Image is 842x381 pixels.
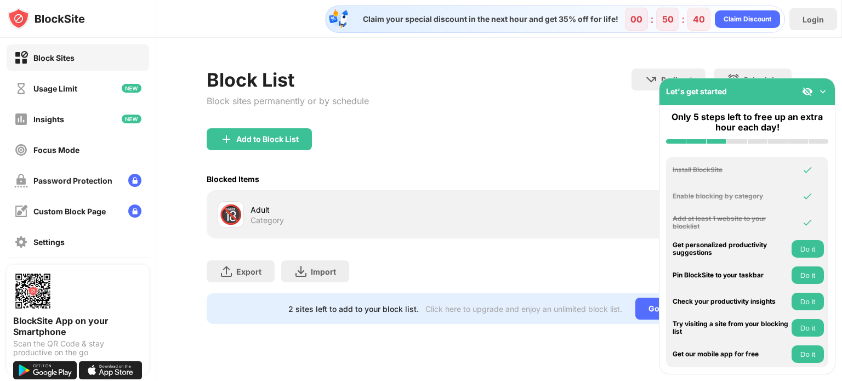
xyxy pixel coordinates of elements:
div: Click here to upgrade and enjoy an unlimited block list. [425,304,622,314]
div: Blocked Items [207,174,259,184]
div: BlockSite App on your Smartphone [13,315,143,337]
img: eye-not-visible.svg [802,86,813,97]
div: Pin BlockSite to your taskbar [673,271,789,279]
div: Enable blocking by category [673,192,789,200]
div: Export [236,267,261,276]
div: : [679,10,687,28]
div: Claim your special discount in the next hour and get 35% off for life! [356,14,618,24]
div: Scan the QR Code & stay productive on the go [13,339,143,357]
div: Import [311,267,336,276]
img: block-on.svg [14,51,28,65]
div: Add to Block List [236,135,299,144]
div: Adult [251,204,499,215]
div: Insights [33,115,64,124]
div: Go Unlimited [635,298,710,320]
div: Focus Mode [33,145,79,155]
div: Block Sites [33,53,75,62]
img: insights-off.svg [14,112,28,126]
img: settings-off.svg [14,235,28,249]
img: lock-menu.svg [128,204,141,218]
div: 40 [693,14,705,25]
div: Let's get started [666,87,727,96]
div: Redirect [661,75,692,84]
img: get-it-on-google-play.svg [13,361,77,379]
img: options-page-qr-code.png [13,271,53,311]
img: time-usage-off.svg [14,82,28,95]
button: Do it [792,293,824,310]
img: omni-check.svg [802,164,813,175]
div: Get personalized productivity suggestions [673,241,789,257]
div: : [648,10,656,28]
div: 🔞 [219,203,242,226]
img: specialOfferDiscount.svg [328,8,350,30]
div: Block List [207,69,369,91]
div: Check your productivity insights [673,298,789,305]
div: Only 5 steps left to free up an extra hour each day! [666,112,828,133]
img: customize-block-page-off.svg [14,204,28,218]
img: new-icon.svg [122,84,141,93]
div: Custom Block Page [33,207,106,216]
div: Block sites permanently or by schedule [207,95,369,106]
button: Do it [792,266,824,284]
button: Do it [792,240,824,258]
div: 2 sites left to add to your block list. [288,304,419,314]
div: Try visiting a site from your blocking list [673,320,789,336]
img: omni-setup-toggle.svg [817,86,828,97]
img: logo-blocksite.svg [8,8,85,30]
div: Install BlockSite [673,166,789,174]
div: Settings [33,237,65,247]
img: omni-check.svg [802,191,813,202]
img: lock-menu.svg [128,174,141,187]
button: Do it [792,345,824,363]
img: new-icon.svg [122,115,141,123]
img: omni-check.svg [802,217,813,228]
div: 00 [630,14,642,25]
div: Login [803,15,824,24]
div: Add at least 1 website to your blocklist [673,215,789,231]
div: Usage Limit [33,84,77,93]
img: download-on-the-app-store.svg [79,361,143,379]
div: 50 [662,14,674,25]
div: Get our mobile app for free [673,350,789,358]
div: Schedule [743,75,778,84]
div: Password Protection [33,176,112,185]
img: focus-off.svg [14,143,28,157]
img: password-protection-off.svg [14,174,28,187]
div: Category [251,215,284,225]
button: Do it [792,319,824,337]
div: Claim Discount [724,14,771,25]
